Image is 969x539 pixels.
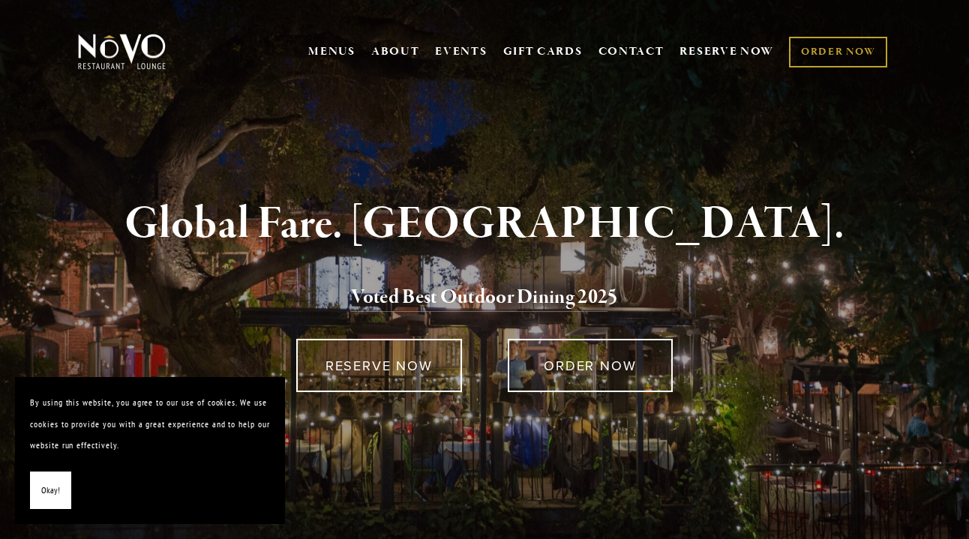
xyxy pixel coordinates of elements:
[308,44,355,59] a: MENUS
[679,37,774,66] a: RESERVE NOW
[124,196,844,253] strong: Global Fare. [GEOGRAPHIC_DATA].
[435,44,487,59] a: EVENTS
[100,282,869,313] h2: 5
[296,339,462,392] a: RESERVE NOW
[598,37,664,66] a: CONTACT
[351,284,607,313] a: Voted Best Outdoor Dining 202
[508,339,673,392] a: ORDER NOW
[41,480,60,502] span: Okay!
[75,33,169,70] img: Novo Restaurant &amp; Lounge
[30,392,270,457] p: By using this website, you agree to our use of cookies. We use cookies to provide you with a grea...
[371,44,420,59] a: ABOUT
[15,377,285,524] section: Cookie banner
[30,472,71,510] button: Okay!
[503,37,583,66] a: GIFT CARDS
[789,37,887,67] a: ORDER NOW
